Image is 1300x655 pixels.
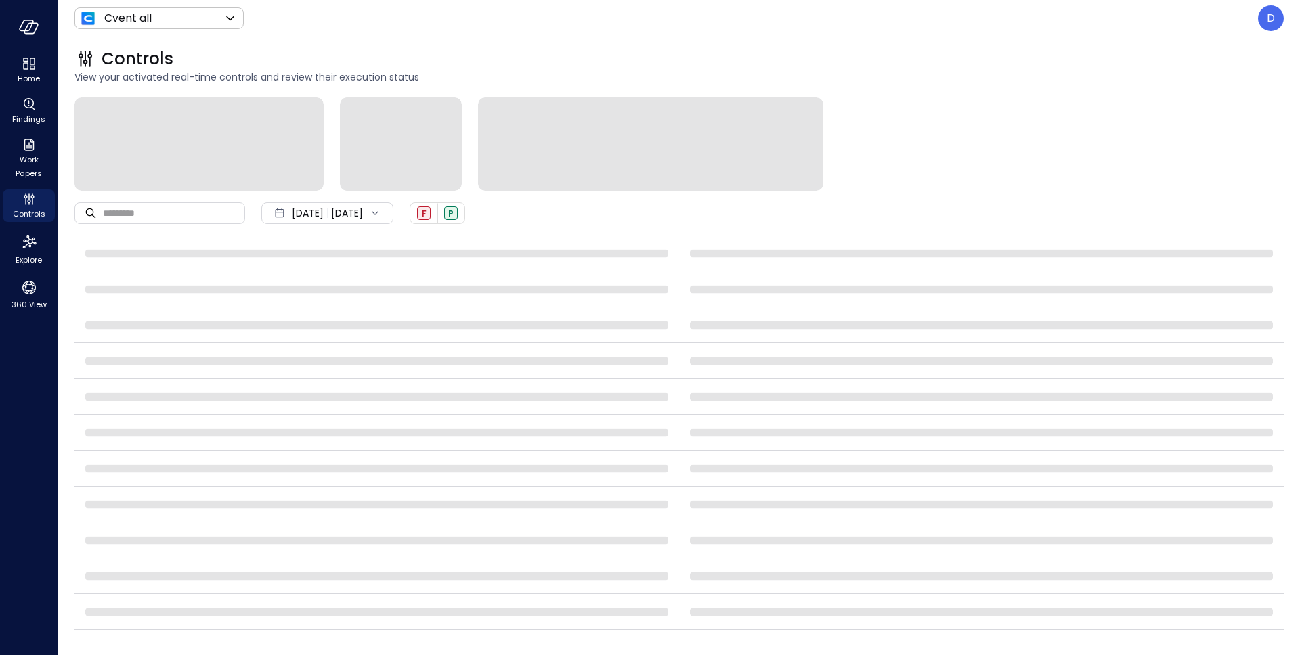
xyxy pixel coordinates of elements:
[18,72,40,85] span: Home
[8,153,49,180] span: Work Papers
[444,206,458,220] div: Passed
[13,207,45,221] span: Controls
[3,189,55,222] div: Controls
[12,112,45,126] span: Findings
[12,298,47,311] span: 360 View
[3,135,55,181] div: Work Papers
[16,253,42,267] span: Explore
[3,54,55,87] div: Home
[74,70,1284,85] span: View your activated real-time controls and review their execution status
[422,208,427,219] span: F
[3,230,55,268] div: Explore
[3,276,55,313] div: 360 View
[292,206,324,221] span: [DATE]
[102,48,173,70] span: Controls
[1258,5,1284,31] div: Dishankjain
[448,208,454,219] span: P
[3,95,55,127] div: Findings
[1267,10,1275,26] p: D
[417,206,431,220] div: Failed
[80,10,96,26] img: Icon
[104,10,152,26] p: Cvent all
